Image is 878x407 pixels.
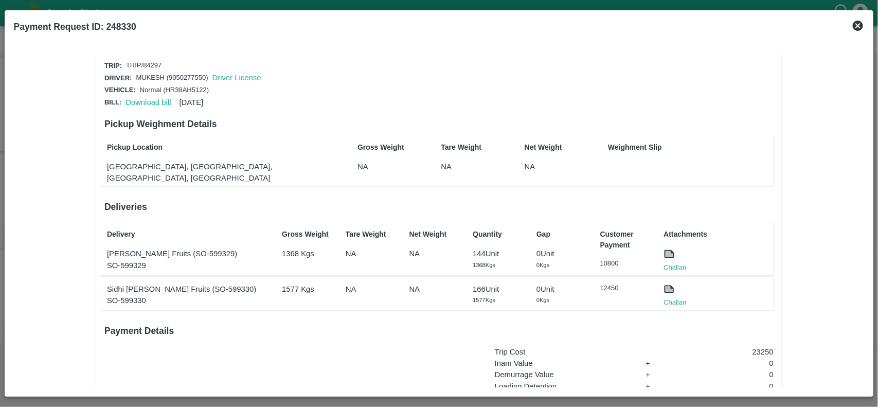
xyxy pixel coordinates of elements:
p: Tare Weight [441,142,492,153]
span: Trip: [104,62,122,69]
p: 0 Unit [536,248,588,259]
p: Weighment Slip [608,142,771,153]
p: Delivery [107,229,270,240]
a: Driver License [212,74,261,82]
p: TRIP/84297 [126,61,162,70]
h6: Pickup Weighment Details [104,117,774,131]
p: 0 [680,358,774,369]
p: 144 Unit [473,248,524,259]
p: SO-599330 [107,295,270,306]
p: Gross Weight [357,142,409,153]
p: [PERSON_NAME] Fruits (SO-599329) [107,248,270,259]
h6: Payment Details [104,324,774,338]
p: SO-599329 [107,260,270,271]
p: 0 [680,381,774,392]
p: Net Weight [525,142,576,153]
a: Challan [664,297,686,308]
span: 1368 Kgs [473,262,495,268]
p: Inam Value [495,358,634,369]
p: Normal (HR38AH5122) [140,85,209,95]
p: 1368 Kgs [282,248,333,259]
span: Driver: [104,74,132,82]
span: [DATE] [180,98,204,107]
p: [GEOGRAPHIC_DATA], [GEOGRAPHIC_DATA], [GEOGRAPHIC_DATA], [GEOGRAPHIC_DATA] [107,161,326,184]
p: NA [525,161,576,172]
p: + [646,369,669,380]
p: Customer Payment [600,229,652,251]
p: Demurrage Value [495,369,634,380]
p: NA [346,248,397,259]
p: Loading Detention [495,381,634,392]
p: Net Weight [409,229,461,240]
p: + [646,358,669,369]
p: Gap [536,229,588,240]
p: Gross Weight [282,229,333,240]
p: 12450 [600,284,652,293]
p: Sidhi [PERSON_NAME] Fruits (SO-599330) [107,284,270,295]
p: 166 Unit [473,284,524,295]
p: MUKESH (9050277550) [136,73,208,83]
p: 1577 Kgs [282,284,333,295]
p: Attachments [664,229,771,240]
a: Challan [664,262,686,273]
p: + [646,381,669,392]
h6: Deliveries [104,200,774,214]
p: Pickup Location [107,142,326,153]
span: 0 Kgs [536,297,549,303]
p: NA [357,161,409,172]
p: 23250 [680,346,774,358]
span: Bill: [104,98,121,106]
b: Payment Request ID: 248330 [14,22,136,32]
a: Download bill [126,98,171,107]
p: Quantity [473,229,524,240]
p: NA [409,248,461,259]
p: Trip Cost [495,346,634,358]
p: 10800 [600,259,652,269]
span: Vehicle: [104,86,136,94]
span: 1577 Kgs [473,297,495,303]
p: 0 Unit [536,284,588,295]
span: 0 Kgs [536,262,549,268]
p: NA [441,161,492,172]
p: 0 [680,369,774,380]
p: NA [409,284,461,295]
p: NA [346,284,397,295]
p: Tare Weight [346,229,397,240]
